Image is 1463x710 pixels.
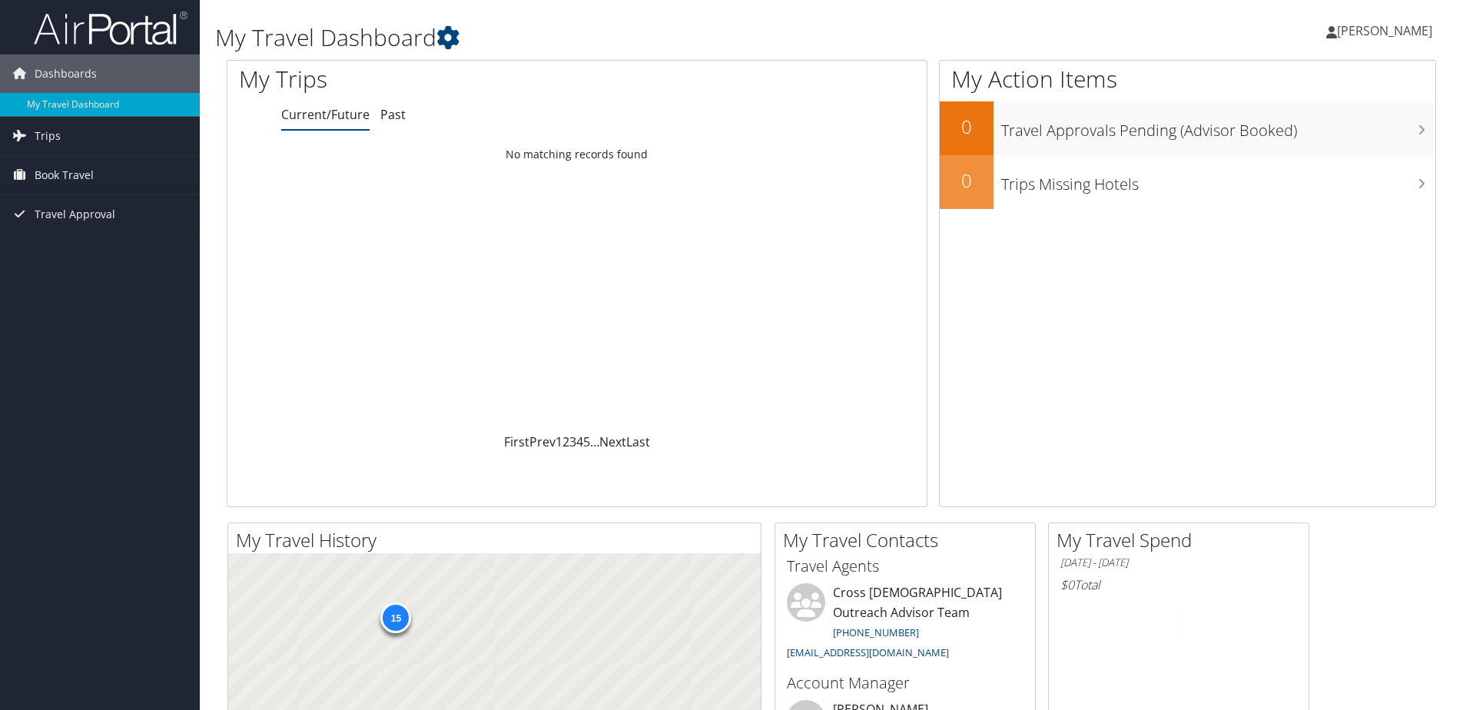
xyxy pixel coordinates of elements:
h1: My Travel Dashboard [215,22,1037,54]
span: [PERSON_NAME] [1337,22,1432,39]
a: [PERSON_NAME] [1326,8,1448,54]
a: Next [599,433,626,450]
h2: 0 [940,114,994,140]
a: Past [380,106,406,123]
a: 2 [562,433,569,450]
li: Cross [DEMOGRAPHIC_DATA] Outreach Advisor Team [779,583,1031,665]
span: Travel Approval [35,195,115,234]
span: $0 [1060,576,1074,593]
a: 1 [556,433,562,450]
span: … [590,433,599,450]
span: Dashboards [35,55,97,93]
div: 15 [380,602,411,633]
h2: 0 [940,168,994,194]
a: Current/Future [281,106,370,123]
img: airportal-logo.png [34,10,187,46]
td: No matching records found [227,141,927,168]
a: [PHONE_NUMBER] [833,625,919,639]
a: Prev [529,433,556,450]
span: Book Travel [35,156,94,194]
h1: My Trips [239,63,624,95]
h6: Total [1060,576,1297,593]
a: Last [626,433,650,450]
a: 0Travel Approvals Pending (Advisor Booked) [940,101,1435,155]
h3: Account Manager [787,672,1023,694]
a: 4 [576,433,583,450]
h2: My Travel Spend [1057,527,1309,553]
a: 0Trips Missing Hotels [940,155,1435,209]
h3: Trips Missing Hotels [1001,166,1435,195]
h2: My Travel History [236,527,761,553]
h2: My Travel Contacts [783,527,1035,553]
a: First [504,433,529,450]
h6: [DATE] - [DATE] [1060,556,1297,570]
span: Trips [35,117,61,155]
a: 5 [583,433,590,450]
h3: Travel Agents [787,556,1023,577]
h3: Travel Approvals Pending (Advisor Booked) [1001,112,1435,141]
h1: My Action Items [940,63,1435,95]
a: 3 [569,433,576,450]
a: [EMAIL_ADDRESS][DOMAIN_NAME] [787,645,949,659]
